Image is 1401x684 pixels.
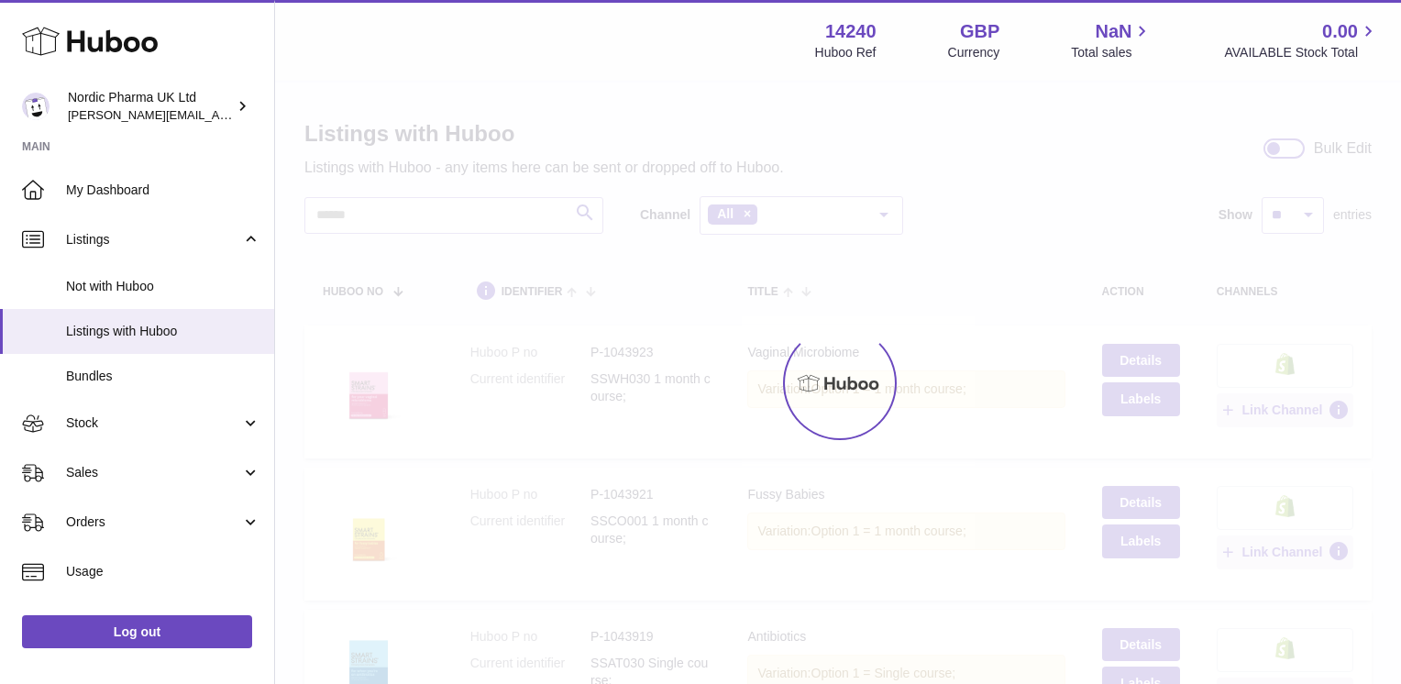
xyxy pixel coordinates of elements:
[960,19,999,44] strong: GBP
[66,414,241,432] span: Stock
[66,231,241,248] span: Listings
[1224,44,1379,61] span: AVAILABLE Stock Total
[1071,44,1153,61] span: Total sales
[1095,19,1131,44] span: NaN
[66,182,260,199] span: My Dashboard
[66,323,260,340] span: Listings with Huboo
[1322,19,1358,44] span: 0.00
[66,563,260,580] span: Usage
[66,513,241,531] span: Orders
[68,89,233,124] div: Nordic Pharma UK Ltd
[815,44,877,61] div: Huboo Ref
[825,19,877,44] strong: 14240
[1224,19,1379,61] a: 0.00 AVAILABLE Stock Total
[948,44,1000,61] div: Currency
[66,464,241,481] span: Sales
[66,278,260,295] span: Not with Huboo
[22,93,50,120] img: joe.plant@parapharmdev.com
[22,615,252,648] a: Log out
[1071,19,1153,61] a: NaN Total sales
[66,368,260,385] span: Bundles
[68,107,368,122] span: [PERSON_NAME][EMAIL_ADDRESS][DOMAIN_NAME]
